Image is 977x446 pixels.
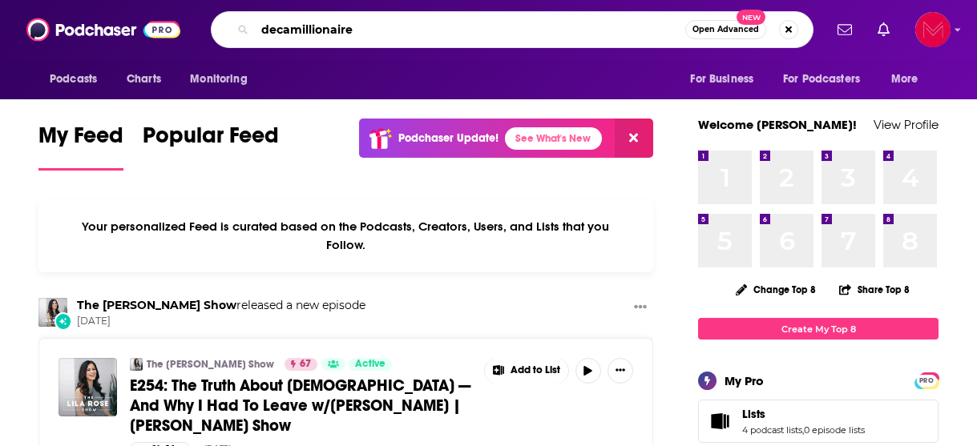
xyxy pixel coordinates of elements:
p: Podchaser Update! [398,131,499,145]
img: User Profile [915,12,951,47]
span: For Podcasters [783,68,860,90]
span: , [802,424,804,436]
span: Active [355,356,386,372]
a: My Feed [38,122,123,171]
a: Lists [704,410,736,432]
span: PRO [917,375,936,387]
button: open menu [679,64,773,94]
div: New Episode [55,312,72,330]
a: The [PERSON_NAME] Show [147,358,274,371]
a: See What's New [505,127,602,150]
button: Show More Button [628,298,653,318]
a: Show notifications dropdown [831,16,858,43]
div: My Pro [725,373,764,388]
span: [DATE] [77,315,365,328]
button: open menu [773,64,883,94]
button: Show More Button [485,358,568,384]
button: Share Top 8 [838,274,910,305]
button: Show profile menu [915,12,951,47]
a: 0 episode lists [804,424,865,436]
img: The Lila Rose Show [38,298,67,327]
span: New [737,10,765,25]
a: PRO [917,374,936,386]
span: Logged in as Pamelamcclure [915,12,951,47]
div: Search podcasts, credits, & more... [211,11,813,48]
span: My Feed [38,122,123,159]
span: Lists [698,400,939,443]
span: Podcasts [50,68,97,90]
div: Your personalized Feed is curated based on the Podcasts, Creators, Users, and Lists that you Follow. [38,199,653,272]
span: Popular Feed [143,122,279,159]
span: For Business [690,68,753,90]
button: Change Top 8 [726,279,826,299]
button: open menu [880,64,939,94]
span: Lists [742,407,765,421]
button: Open AdvancedNew [685,20,766,39]
img: Podchaser - Follow, Share and Rate Podcasts [26,14,180,45]
a: Popular Feed [143,122,279,171]
h3: released a new episode [77,298,365,313]
span: Charts [127,68,161,90]
a: Create My Top 8 [698,318,939,340]
a: Active [349,358,392,371]
input: Search podcasts, credits, & more... [255,17,685,42]
span: Open Advanced [692,26,759,34]
img: E254: The Truth About Islam — And Why I Had To Leave w/Ismail Youssef | Lila Rose Show [59,358,117,416]
a: Lists [742,407,865,421]
button: open menu [38,64,118,94]
button: open menu [179,64,268,94]
a: 67 [285,358,317,371]
a: The Lila Rose Show [77,298,236,312]
img: The Lila Rose Show [130,358,143,371]
a: 4 podcast lists [742,424,802,436]
span: Monitoring [190,68,247,90]
span: 67 [300,356,311,372]
a: View Profile [874,117,939,132]
span: More [891,68,918,90]
a: Show notifications dropdown [871,16,896,43]
span: E254: The Truth About [DEMOGRAPHIC_DATA] — And Why I Had To Leave w/[PERSON_NAME] | [PERSON_NAME]... [130,376,470,436]
span: Add to List [511,364,560,376]
a: E254: The Truth About [DEMOGRAPHIC_DATA] — And Why I Had To Leave w/[PERSON_NAME] | [PERSON_NAME]... [130,376,473,436]
a: Welcome [PERSON_NAME]! [698,117,857,132]
button: Show More Button [608,358,633,384]
a: Charts [116,64,171,94]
